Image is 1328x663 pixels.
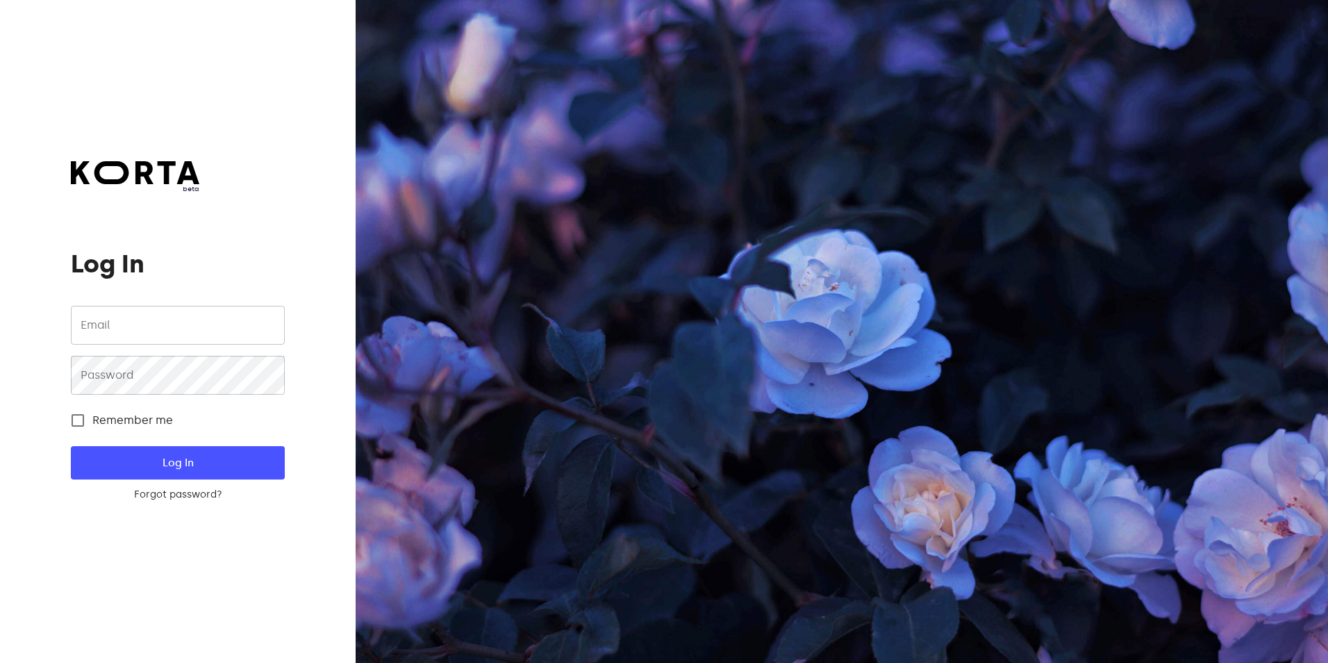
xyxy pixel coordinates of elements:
[71,446,284,480] button: Log In
[71,161,199,194] a: beta
[93,454,262,472] span: Log In
[71,161,199,184] img: Korta
[71,184,199,194] span: beta
[71,488,284,502] a: Forgot password?
[71,250,284,278] h1: Log In
[92,412,173,429] span: Remember me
